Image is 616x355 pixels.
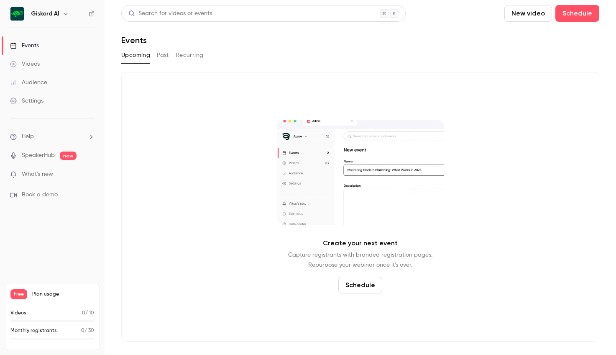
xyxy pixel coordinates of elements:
span: 0 [81,328,84,333]
span: new [60,152,77,160]
span: Plan usage [32,291,94,298]
p: Videos [10,309,26,317]
p: / 30 [81,327,94,334]
button: Recurring [176,49,204,62]
a: SpeakerHub [22,151,55,160]
img: Giskard AI [10,7,24,21]
div: Audience [10,78,47,87]
div: Settings [10,97,43,105]
iframe: Noticeable Trigger [84,171,95,178]
h1: Events [121,35,147,45]
button: New video [504,5,552,22]
li: help-dropdown-opener [10,132,95,141]
span: Help [22,132,34,141]
button: Schedule [338,277,382,293]
h6: Giskard AI [31,10,59,18]
p: Create your next event [323,238,398,248]
div: Search for videos or events [128,9,212,18]
span: Free [10,289,27,299]
button: Past [157,49,169,62]
button: Schedule [555,5,599,22]
div: Events [10,41,39,50]
div: Videos [10,60,40,68]
p: Capture registrants with branded registration pages. Repurpose your webinar once it's over. [288,250,432,270]
p: Monthly registrants [10,327,57,334]
p: / 10 [82,309,94,317]
span: 0 [82,311,85,316]
span: Book a demo [22,190,58,199]
span: What's new [22,170,53,179]
button: Upcoming [121,49,150,62]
